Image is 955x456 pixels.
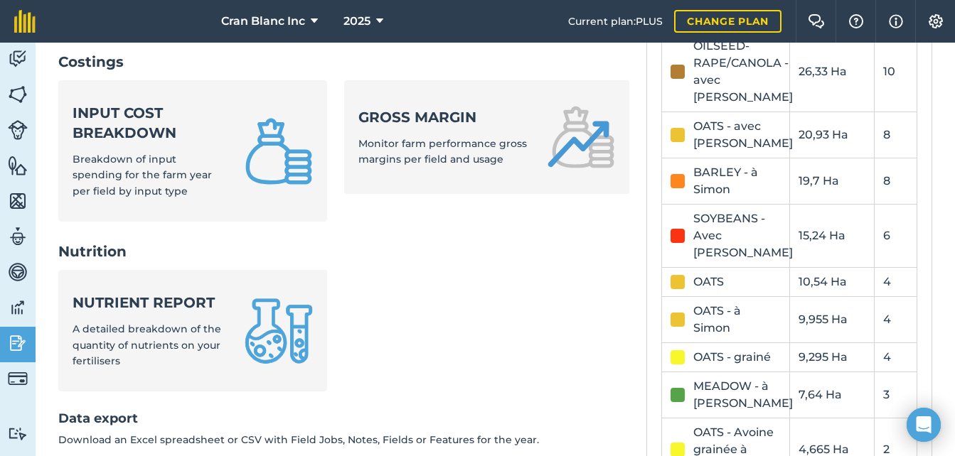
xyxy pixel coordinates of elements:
img: Gross margin [547,103,615,171]
div: MEADOW - à [PERSON_NAME] [693,378,793,412]
img: svg+xml;base64,PD94bWwgdmVyc2lvbj0iMS4wIiBlbmNvZGluZz0idXRmLTgiPz4KPCEtLSBHZW5lcmF0b3I6IEFkb2JlIE... [8,261,28,283]
img: svg+xml;base64,PHN2ZyB4bWxucz0iaHR0cDovL3d3dy53My5vcmcvMjAwMC9zdmciIHdpZHRoPSI1NiIgaGVpZ2h0PSI2MC... [8,190,28,212]
a: Input cost breakdownBreakdown of input spending for the farm year per field by input type [58,80,327,222]
div: OILSEED-RAPE/CANOLA - avec [PERSON_NAME] [693,38,793,106]
img: A question mark icon [848,14,865,28]
td: 7,64 Ha [789,371,875,418]
h2: Nutrition [58,241,629,261]
td: 9,955 Ha [789,296,875,342]
strong: Gross margin [358,107,530,127]
td: 9,295 Ha [789,342,875,371]
span: A detailed breakdown of the quantity of nutrients on your fertilisers [73,322,221,367]
img: svg+xml;base64,PD94bWwgdmVyc2lvbj0iMS4wIiBlbmNvZGluZz0idXRmLTgiPz4KPCEtLSBHZW5lcmF0b3I6IEFkb2JlIE... [8,48,28,70]
td: 4 [875,267,917,296]
img: svg+xml;base64,PD94bWwgdmVyc2lvbj0iMS4wIiBlbmNvZGluZz0idXRmLTgiPz4KPCEtLSBHZW5lcmF0b3I6IEFkb2JlIE... [8,369,28,389]
strong: Input cost breakdown [73,103,228,143]
td: 4 [875,296,917,342]
img: svg+xml;base64,PD94bWwgdmVyc2lvbj0iMS4wIiBlbmNvZGluZz0idXRmLTgiPz4KPCEtLSBHZW5lcmF0b3I6IEFkb2JlIE... [8,120,28,140]
td: 20,93 Ha [789,112,875,158]
img: Input cost breakdown [245,117,313,185]
div: SOYBEANS - Avec [PERSON_NAME] [693,210,793,261]
a: Nutrient reportA detailed breakdown of the quantity of nutrients on your fertilisers [58,270,327,391]
img: svg+xml;base64,PD94bWwgdmVyc2lvbj0iMS4wIiBlbmNvZGluZz0idXRmLTgiPz4KPCEtLSBHZW5lcmF0b3I6IEFkb2JlIE... [8,332,28,354]
img: svg+xml;base64,PD94bWwgdmVyc2lvbj0iMS4wIiBlbmNvZGluZz0idXRmLTgiPz4KPCEtLSBHZW5lcmF0b3I6IEFkb2JlIE... [8,297,28,318]
img: svg+xml;base64,PD94bWwgdmVyc2lvbj0iMS4wIiBlbmNvZGluZz0idXRmLTgiPz4KPCEtLSBHZW5lcmF0b3I6IEFkb2JlIE... [8,226,28,247]
span: Current plan : PLUS [568,13,663,29]
div: OATS - à Simon [693,303,780,337]
a: Change plan [674,10,781,33]
div: BARLEY - à Simon [693,164,780,198]
img: svg+xml;base64,PHN2ZyB4bWxucz0iaHR0cDovL3d3dy53My5vcmcvMjAwMC9zdmciIHdpZHRoPSIxNyIgaGVpZ2h0PSIxNy... [889,13,903,30]
span: Cran Blanc Inc [221,13,305,30]
img: svg+xml;base64,PHN2ZyB4bWxucz0iaHR0cDovL3d3dy53My5vcmcvMjAwMC9zdmciIHdpZHRoPSI1NiIgaGVpZ2h0PSI2MC... [8,84,28,105]
td: 6 [875,204,917,267]
div: OATS - grainé [693,349,771,366]
img: Nutrient report [245,297,313,365]
td: 4 [875,342,917,371]
img: Two speech bubbles overlapping with the left bubble in the forefront [808,14,825,28]
td: 8 [875,158,917,204]
td: 15,24 Ha [789,204,875,267]
img: svg+xml;base64,PD94bWwgdmVyc2lvbj0iMS4wIiBlbmNvZGluZz0idXRmLTgiPz4KPCEtLSBHZW5lcmF0b3I6IEFkb2JlIE... [8,427,28,440]
span: Breakdown of input spending for the farm year per field by input type [73,153,212,197]
h2: Data export [58,408,629,429]
td: 19,7 Ha [789,158,875,204]
span: Monitor farm performance gross margins per field and usage [358,137,527,165]
td: 3 [875,371,917,418]
td: 26,33 Ha [789,31,875,112]
td: 8 [875,112,917,158]
img: svg+xml;base64,PHN2ZyB4bWxucz0iaHR0cDovL3d3dy53My5vcmcvMjAwMC9zdmciIHdpZHRoPSI1NiIgaGVpZ2h0PSI2MC... [8,155,28,176]
p: Download an Excel spreadsheet or CSV with Field Jobs, Notes, Fields or Features for the year. [58,432,629,447]
a: Gross marginMonitor farm performance gross margins per field and usage [344,80,630,194]
span: 2025 [343,13,370,30]
div: OATS - avec [PERSON_NAME] [693,118,793,152]
img: fieldmargin Logo [14,10,36,33]
img: A cog icon [927,14,944,28]
td: 10,54 Ha [789,267,875,296]
div: OATS [693,273,724,291]
div: Open Intercom Messenger [907,408,941,442]
strong: Nutrient report [73,293,228,313]
h2: Costings [58,52,629,72]
td: 10 [875,31,917,112]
